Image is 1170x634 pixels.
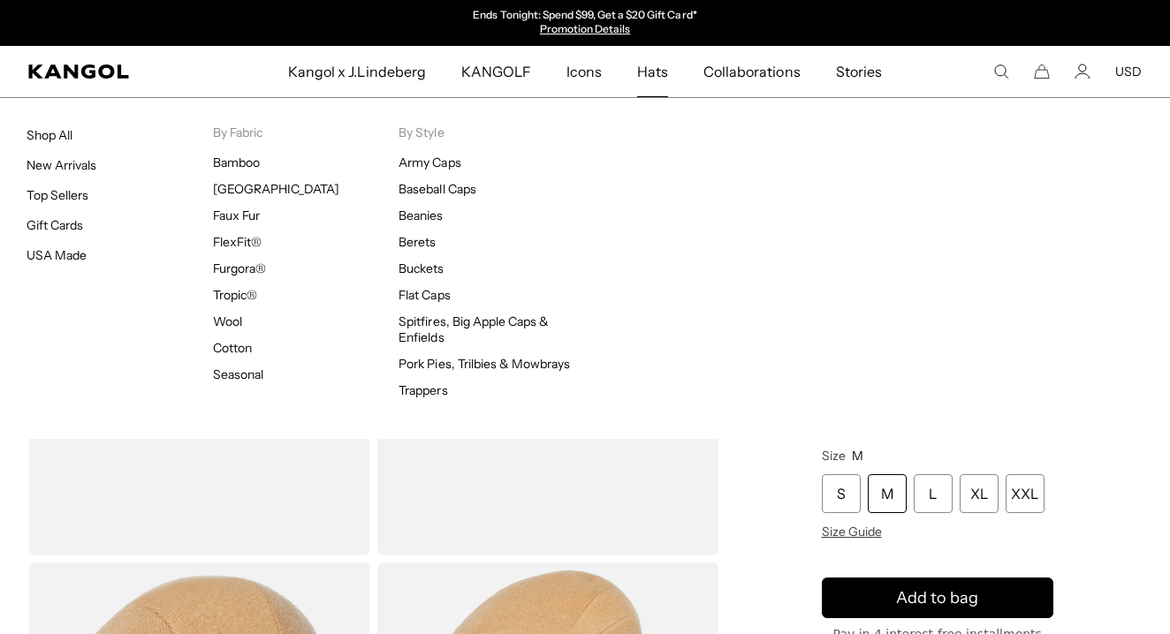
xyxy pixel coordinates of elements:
div: L [914,474,953,513]
slideshow-component: Announcement bar [403,9,767,37]
div: S [822,474,861,513]
span: Hats [637,46,668,97]
div: XL [960,474,999,513]
a: Kangol [28,64,190,79]
a: Tropic® [213,287,257,303]
span: Kangol x J.Lindeberg [288,46,426,97]
a: Icons [549,46,619,97]
a: Flat Caps [399,287,450,303]
a: KANGOLF [444,46,549,97]
a: New Arrivals [27,157,96,173]
a: Kangol x J.Lindeberg [270,46,444,97]
div: XXL [1006,474,1045,513]
a: Spitfires, Big Apple Caps & Enfields [399,313,549,345]
span: Collaborations [703,46,800,97]
a: Stories [818,46,900,97]
span: Icons [566,46,602,97]
a: Faux Fur [213,208,260,223]
a: Furgora® [213,260,266,276]
button: Add to bag [822,577,1054,618]
a: Wool [213,313,242,329]
a: Cotton [213,340,252,356]
a: Baseball Caps [399,181,475,197]
div: M [868,474,907,513]
a: FlexFit® [213,234,262,250]
a: Promotion Details [540,22,630,35]
button: USD [1115,64,1142,79]
p: By Style [399,125,585,140]
a: Buckets [399,260,444,276]
p: Ends Tonight: Spend $99, Get a $20 Gift Card* [473,9,696,23]
span: Size Guide [822,524,882,540]
a: Top Sellers [27,187,88,203]
a: Army Caps [399,155,460,170]
a: Shop All [27,127,72,143]
button: Cart [1034,64,1050,79]
a: Pork Pies, Trilbies & Mowbrays [399,356,570,372]
span: Size [822,448,846,464]
a: Collaborations [686,46,817,97]
a: [GEOGRAPHIC_DATA] [213,181,339,197]
a: USA Made [27,247,87,263]
div: 1 of 2 [403,9,767,37]
a: Gift Cards [27,217,83,233]
a: Beanies [399,208,443,223]
div: Announcement [403,9,767,37]
p: By Fabric [213,125,399,140]
span: Add to bag [896,586,978,610]
span: KANGOLF [461,46,531,97]
a: Hats [619,46,686,97]
a: Account [1075,64,1090,79]
a: Bamboo [213,155,260,170]
span: M [852,448,863,464]
span: Stories [836,46,882,97]
summary: Search here [993,64,1009,79]
a: Trappers [399,382,447,398]
a: Berets [399,234,436,250]
a: Seasonal [213,366,263,382]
